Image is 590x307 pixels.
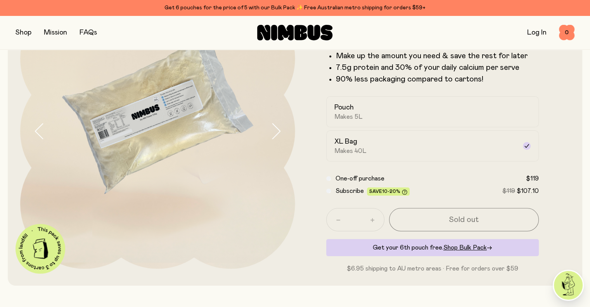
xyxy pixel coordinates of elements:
[16,3,574,12] div: Get 6 pouches for the price of 5 with our Bulk Pack ✨ Free Australian metro shipping for orders $59+
[336,75,539,84] p: 90% less packaging compared to cartons!
[517,188,539,194] span: $107.10
[334,137,357,146] h2: XL Bag
[44,29,67,36] a: Mission
[443,245,492,251] a: Shop Bulk Pack→
[334,113,363,121] span: Makes 5L
[559,25,574,40] button: 0
[336,51,539,61] li: Make up the amount you need & save the rest for later
[336,188,364,194] span: Subscribe
[334,147,367,155] span: Makes 40L
[382,189,400,194] span: 10-20%
[443,245,487,251] span: Shop Bulk Pack
[80,29,97,36] a: FAQs
[336,63,539,72] li: 7.5g protein and 30% of your daily calcium per serve
[336,175,384,182] span: One-off purchase
[449,214,479,225] span: Sold out
[527,29,547,36] a: Log In
[326,239,539,256] div: Get your 6th pouch free.
[28,236,54,262] img: illustration-carton.png
[389,208,539,231] button: Sold out
[502,188,515,194] span: $119
[334,103,354,112] h2: Pouch
[554,271,583,300] img: agent
[326,264,539,273] p: $6.95 shipping to AU metro areas · Free for orders over $59
[526,175,539,182] span: $119
[369,189,407,195] span: Save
